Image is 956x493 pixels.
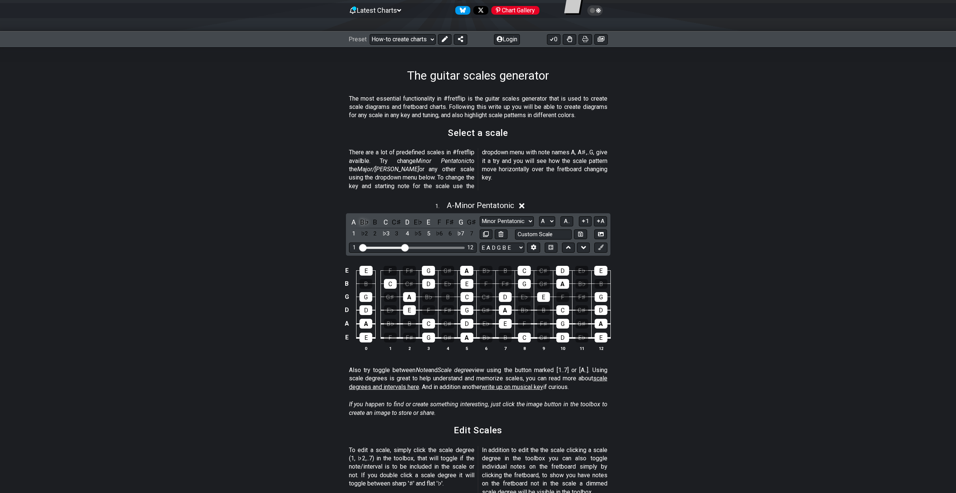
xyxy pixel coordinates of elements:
div: toggle scale degree [413,229,423,239]
div: G♯ [441,266,454,276]
div: D [499,292,512,302]
select: Scale [480,216,534,226]
button: Login [494,34,520,45]
span: A.. [564,218,570,225]
p: Also try toggle between and view using the button marked [1..7] or [A..]. Using scale degrees is ... [349,366,607,391]
a: Follow #fretflip at Bluesky [452,6,470,15]
div: A [595,319,607,329]
span: write up on musical key [482,383,543,390]
div: C♯ [441,319,454,329]
div: C [518,266,531,276]
div: F♯ [537,319,550,329]
td: B [342,277,351,290]
div: D [556,266,569,276]
th: 5 [457,344,476,352]
div: C♯ [480,292,492,302]
div: E♭ [480,319,492,329]
div: B♭ [479,266,492,276]
span: 1 . [435,202,447,211]
div: B [359,279,372,289]
div: C [461,292,473,302]
button: Edit Preset [438,34,452,45]
div: G [422,266,435,276]
button: Delete [495,229,507,240]
th: 8 [515,344,534,352]
div: toggle scale degree [467,229,476,239]
div: toggle scale degree [424,229,433,239]
div: A [556,279,569,289]
div: 12 [467,244,473,251]
div: A [403,292,416,302]
button: Toggle horizontal chord view [545,243,557,253]
div: C♯ [575,305,588,315]
div: B♭ [384,319,397,329]
div: C♯ [403,279,416,289]
td: G [342,290,351,303]
div: B [595,279,607,289]
button: Move down [577,243,590,253]
div: toggle pitch class [445,217,455,227]
span: Latest Charts [357,6,397,14]
div: E♭ [575,333,588,342]
th: 0 [356,344,376,352]
div: B♭ [422,292,435,302]
div: G [518,279,531,289]
th: 12 [591,344,610,352]
em: Note [416,366,428,374]
div: E♭ [441,279,454,289]
td: A [342,317,351,331]
div: E [537,292,550,302]
div: E [403,305,416,315]
div: A [499,305,512,315]
button: Copy [480,229,492,240]
div: G [461,305,473,315]
div: toggle scale degree [359,229,369,239]
h1: The guitar scales generator [407,68,549,83]
div: toggle scale degree [435,229,444,239]
div: G [359,292,372,302]
div: G♯ [575,319,588,329]
div: F [384,333,397,342]
div: E [461,279,473,289]
div: G♯ [537,279,550,289]
span: Toggle light / dark theme [591,7,600,14]
div: G [556,319,569,329]
div: toggle scale degree [370,229,380,239]
div: B♭ [480,333,492,342]
div: C♯ [537,266,550,276]
button: 0 [547,34,560,45]
div: D [556,333,569,342]
th: 7 [495,344,515,352]
div: A [460,266,473,276]
div: G [422,333,435,342]
div: A [359,319,372,329]
em: Major/[PERSON_NAME] [357,166,419,173]
button: Share Preset [454,34,467,45]
div: F♯ [499,279,512,289]
th: 4 [438,344,457,352]
button: A [594,216,607,226]
button: Store user defined scale [574,229,587,240]
a: #fretflip at Pinterest [488,6,539,15]
div: D [595,305,607,315]
th: 10 [553,344,572,352]
button: Edit Tuning [527,243,540,253]
div: F♯ [403,266,416,276]
td: D [342,303,351,317]
div: toggle pitch class [456,217,466,227]
td: E [342,264,351,277]
button: Create Image [594,229,607,240]
div: F♯ [441,305,454,315]
div: E [595,333,607,342]
div: B [441,292,454,302]
h2: Select a scale [448,129,508,137]
div: G [595,292,607,302]
button: Create image [594,34,608,45]
button: A.. [560,216,573,226]
div: E [499,319,512,329]
div: C [384,279,397,289]
div: Chart Gallery [491,6,539,15]
th: 1 [381,344,400,352]
div: E [359,333,372,342]
div: D [422,279,435,289]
